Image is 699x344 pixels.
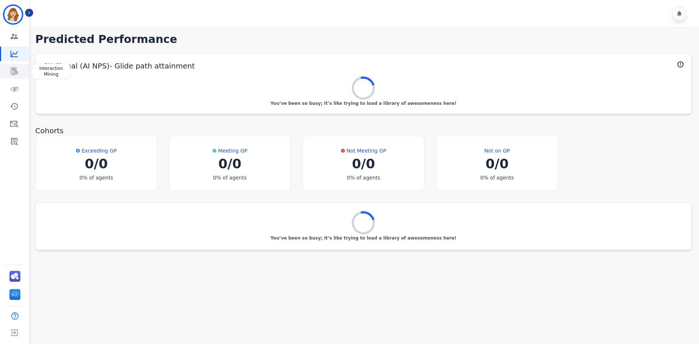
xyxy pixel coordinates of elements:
[218,145,247,157] h3: Meeting GP
[44,157,148,171] h2: 0 / 0
[270,235,457,241] p: You’ve been so busy; it’s like trying to load a library of awesomeness here!
[82,145,116,157] h3: Exceeding GP
[4,6,22,23] img: Bordered avatar
[44,174,148,182] p: 0 % of agents
[312,157,415,171] h2: 0 / 0
[178,174,282,182] p: 0 % of agents
[484,145,510,157] h3: Not on GP
[178,157,282,171] h2: 0 / 0
[347,145,386,157] h3: Not Meeting GP
[445,174,549,182] p: 0 % of agents
[312,174,415,182] p: 0 % of agents
[445,157,549,171] h2: 0 / 0
[35,126,692,136] h2: Cohorts
[270,100,457,106] p: You’ve been so busy; it’s like trying to load a library of awesomeness here!
[35,33,692,46] h1: Predicted Performance
[43,61,195,71] h2: CX Signal (AI NPS) - Glide path attainment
